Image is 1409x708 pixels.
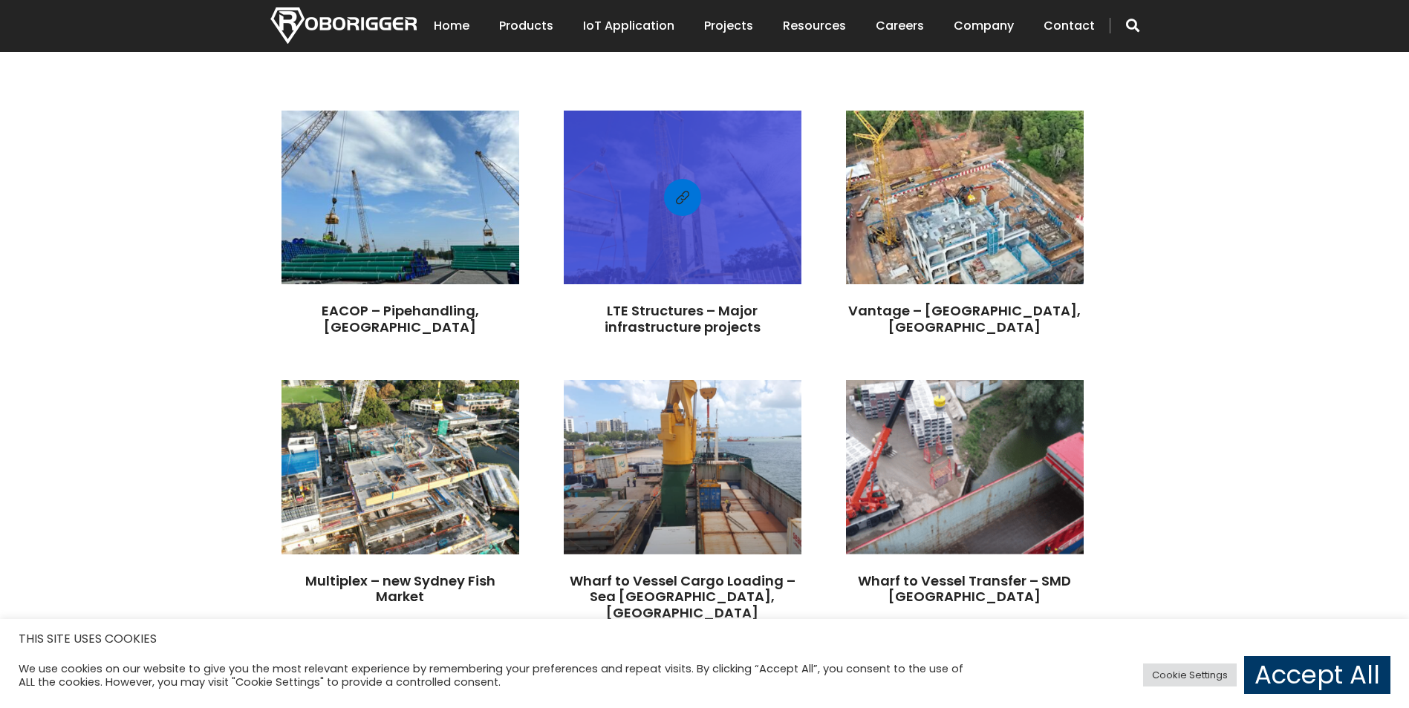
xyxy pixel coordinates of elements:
h5: THIS SITE USES COOKIES [19,629,1390,649]
a: Accept All [1244,656,1390,694]
a: Cookie Settings [1143,663,1237,686]
a: IoT Application [583,3,674,49]
a: Careers [876,3,924,49]
img: Nortech [270,7,417,44]
a: EACOP – Pipehandling, [GEOGRAPHIC_DATA] [322,301,479,336]
a: Wharf to Vessel Transfer – SMD [GEOGRAPHIC_DATA] [858,571,1071,606]
a: LTE Structures – Major infrastructure projects [605,301,761,336]
a: Multiplex – new Sydney Fish Market [305,571,495,606]
a: Projects [704,3,753,49]
a: Vantage – [GEOGRAPHIC_DATA], [GEOGRAPHIC_DATA] [848,301,1081,336]
a: Resources [783,3,846,49]
a: Products [499,3,553,49]
a: Contact [1044,3,1095,49]
a: Home [434,3,469,49]
div: We use cookies on our website to give you the most relevant experience by remembering your prefer... [19,662,979,689]
a: Company [954,3,1014,49]
a: Wharf to Vessel Cargo Loading – Sea [GEOGRAPHIC_DATA], [GEOGRAPHIC_DATA] [570,571,795,622]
